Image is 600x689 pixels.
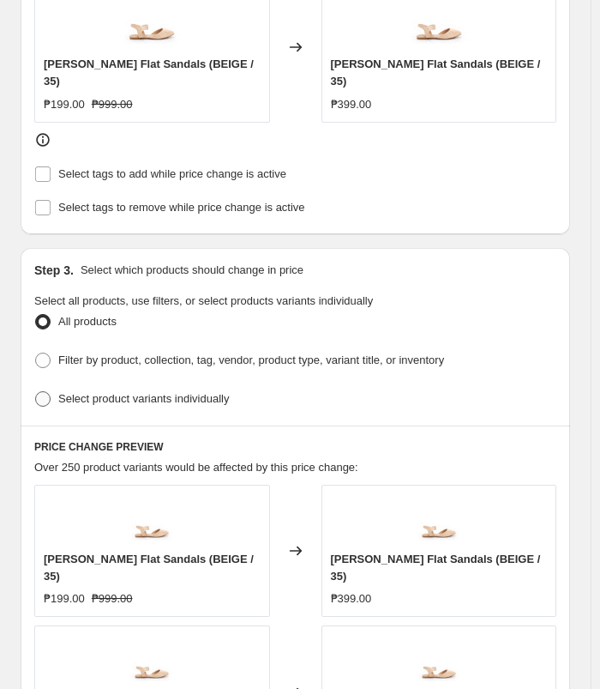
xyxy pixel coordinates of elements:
[58,354,444,366] span: Filter by product, collection, tag, vendor, product type, variant title, or inventory
[331,96,372,113] div: ₱399.00
[34,461,358,474] span: Over 250 product variants would be affected by this price change:
[58,315,117,328] span: All products
[81,262,303,279] p: Select which products should change in price
[413,635,465,686] img: DANNY_BEIGE_2_80x.jpg
[58,392,229,405] span: Select product variants individually
[58,167,286,180] span: Select tags to add while price change is active
[126,494,177,546] img: DANNY_BEIGE_2_80x.jpg
[44,57,254,88] span: [PERSON_NAME] Flat Sandals (BEIGE / 35)
[34,262,74,279] h2: Step 3.
[44,553,254,583] span: [PERSON_NAME] Flat Sandals (BEIGE / 35)
[126,635,177,686] img: DANNY_BEIGE_2_80x.jpg
[44,96,85,113] div: ₱199.00
[44,590,85,607] div: ₱199.00
[92,590,133,607] strike: ₱999.00
[331,553,541,583] span: [PERSON_NAME] Flat Sandals (BEIGE / 35)
[331,57,541,88] span: [PERSON_NAME] Flat Sandals (BEIGE / 35)
[34,440,556,454] h6: PRICE CHANGE PREVIEW
[413,494,465,546] img: DANNY_BEIGE_2_80x.jpg
[58,201,305,214] span: Select tags to remove while price change is active
[331,590,372,607] div: ₱399.00
[92,96,133,113] strike: ₱999.00
[34,294,373,307] span: Select all products, use filters, or select products variants individually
